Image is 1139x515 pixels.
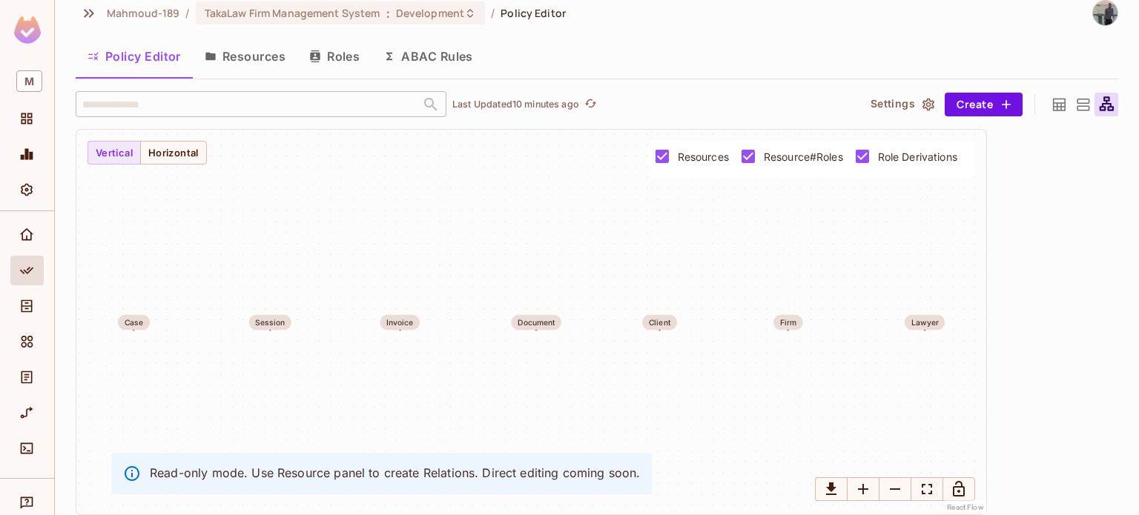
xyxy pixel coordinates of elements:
[76,38,193,75] button: Policy Editor
[107,6,179,20] span: the active workspace
[1093,1,1117,25] img: Mohamed kassem
[386,7,391,19] span: :
[642,315,677,330] span: client
[584,97,597,112] span: refresh
[10,362,44,392] div: Audit Log
[847,477,879,501] button: Zoom In
[10,220,44,250] div: Home
[10,139,44,169] div: Monitoring
[649,318,670,327] div: Client
[911,318,939,327] div: Lawyer
[879,477,911,501] button: Zoom Out
[452,99,579,110] p: Last Updated 10 minutes ago
[125,318,143,327] div: Case
[386,318,413,327] div: Invoice
[501,6,566,20] span: Policy Editor
[396,6,464,20] span: Development
[10,398,44,428] div: URL Mapping
[150,465,640,481] p: Read-only mode. Use Resource panel to create Relations. Direct editing coming soon.
[10,64,44,98] div: Workspace: Mahmoud-189
[16,70,42,92] span: M
[297,38,372,75] button: Roles
[815,477,848,501] button: Download graph as image
[582,96,600,113] button: refresh
[678,150,729,164] span: Resources
[249,315,292,330] span: session
[945,93,1023,116] button: Create
[372,38,485,75] button: ABAC Rules
[118,315,150,330] span: case
[491,6,495,20] li: /
[10,104,44,133] div: Projects
[511,315,561,330] span: document
[10,327,44,356] div: Elements
[140,141,207,165] button: Horizontal
[878,150,957,164] span: Role Derivations
[773,315,802,330] span: firm
[380,315,420,330] span: invoice
[14,16,41,44] img: SReyMgAAAABJRU5ErkJggg==
[780,318,796,327] div: Firm
[205,6,380,20] span: TakaLaw Firm Management System
[185,6,189,20] li: /
[88,141,207,165] div: Small button group
[10,256,44,285] div: Policy
[10,433,44,463] div: Connect
[764,150,843,164] span: Resource#Roles
[815,477,975,501] div: Small button group
[10,175,44,205] div: Settings
[947,503,984,511] a: React Flow attribution
[942,477,975,501] button: Lock Graph
[193,38,297,75] button: Resources
[911,477,943,501] button: Fit View
[905,315,945,330] span: lawyer
[88,141,141,165] button: Vertical
[579,96,600,113] span: Click to refresh data
[518,318,555,327] div: Document
[10,291,44,321] div: Directory
[255,318,285,327] div: Session
[865,93,939,116] button: Settings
